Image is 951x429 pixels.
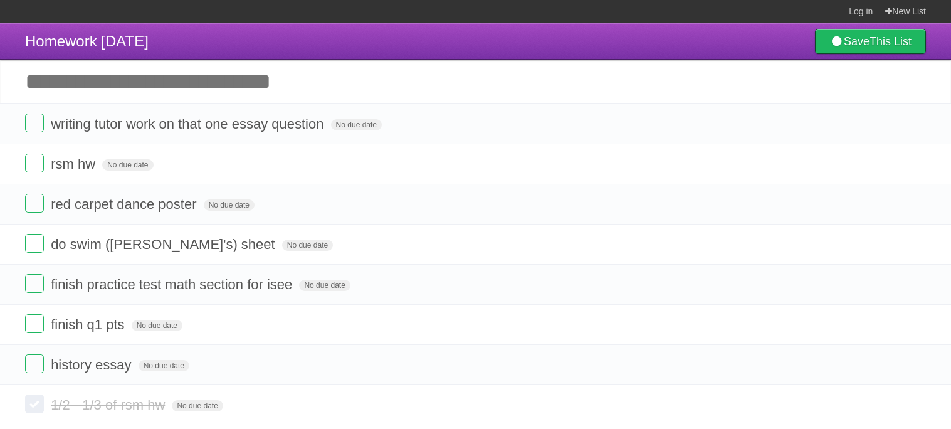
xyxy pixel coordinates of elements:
[25,33,149,50] span: Homework [DATE]
[282,240,333,251] span: No due date
[102,159,153,171] span: No due date
[331,119,382,130] span: No due date
[25,194,44,213] label: Done
[204,199,255,211] span: No due date
[25,114,44,132] label: Done
[51,116,327,132] span: writing tutor work on that one essay question
[25,154,44,172] label: Done
[51,236,278,252] span: do swim ([PERSON_NAME]'s) sheet
[51,317,127,332] span: finish q1 pts
[299,280,350,291] span: No due date
[51,397,168,413] span: 1/2 - 1/3 of rsm hw
[51,277,295,292] span: finish practice test math section for isee
[132,320,182,331] span: No due date
[139,360,189,371] span: No due date
[25,314,44,333] label: Done
[51,196,199,212] span: red carpet dance poster
[51,156,98,172] span: rsm hw
[51,357,134,373] span: history essay
[172,400,223,411] span: No due date
[870,35,912,48] b: This List
[25,395,44,413] label: Done
[25,234,44,253] label: Done
[815,29,926,54] a: SaveThis List
[25,274,44,293] label: Done
[25,354,44,373] label: Done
